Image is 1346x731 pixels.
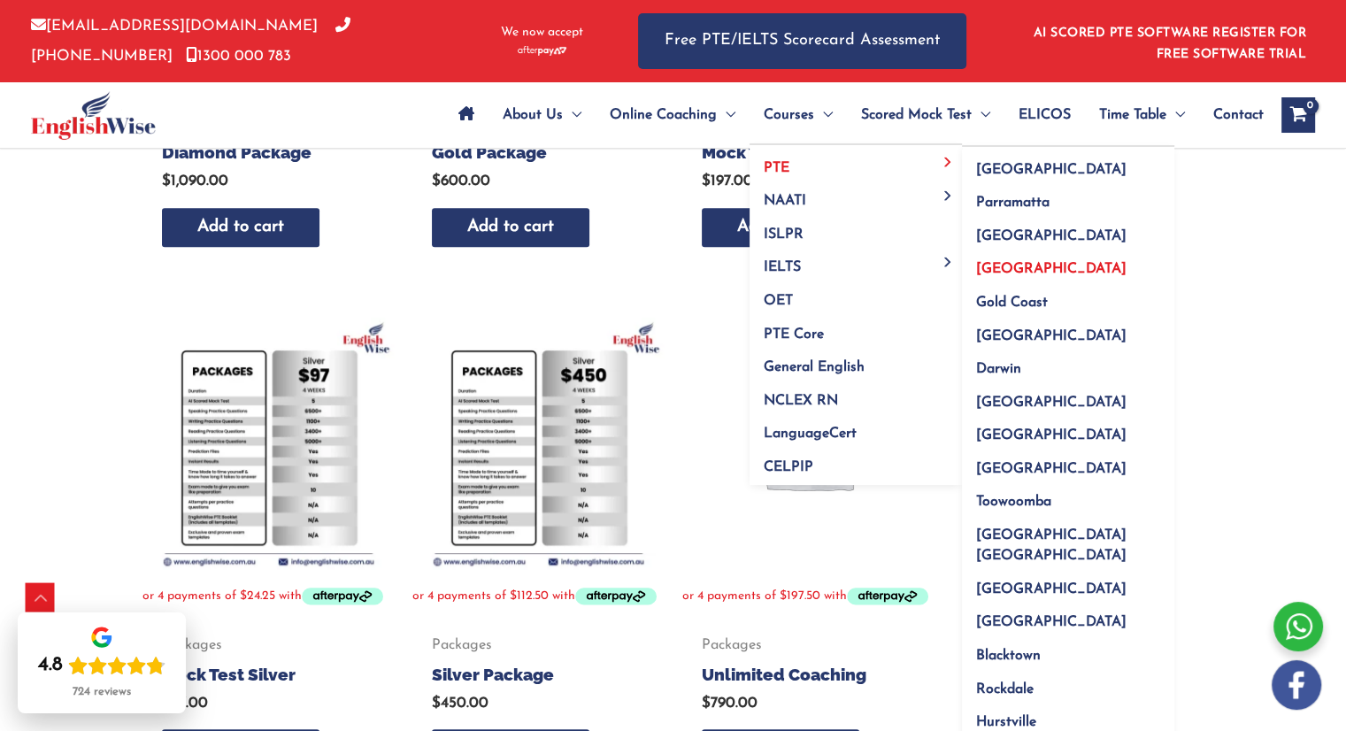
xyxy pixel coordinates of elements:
span: General English [764,360,865,374]
a: Mock Test Diamond [702,142,913,172]
span: Online Coaching [610,84,717,146]
a: Scored Mock TestMenu Toggle [847,84,1004,146]
span: Menu Toggle [938,158,958,167]
div: Rating: 4.8 out of 5 [38,653,165,678]
bdi: 600.00 [432,173,490,189]
a: [GEOGRAPHIC_DATA] [962,213,1174,247]
span: Menu Toggle [972,84,990,146]
a: OET [750,279,962,312]
a: [GEOGRAPHIC_DATA] [962,446,1174,480]
a: [GEOGRAPHIC_DATA] [962,147,1174,181]
bdi: 450.00 [432,696,488,711]
a: Rockdale [962,666,1174,700]
a: Gold Coast [962,281,1174,314]
span: [GEOGRAPHIC_DATA] [976,163,1127,177]
img: white-facebook.png [1272,660,1321,710]
span: [GEOGRAPHIC_DATA] [976,329,1127,343]
a: Blacktown [962,634,1174,667]
h2: Unlimited Coaching [702,664,913,686]
a: General English [750,345,962,379]
a: ISLPR [750,212,962,245]
span: CELPIP [764,460,813,474]
a: AI SCORED PTE SOFTWARE REGISTER FOR FREE SOFTWARE TRIAL [1034,27,1307,61]
a: ELICOS [1004,84,1085,146]
a: CoursesMenu Toggle [750,84,847,146]
span: About Us [503,84,563,146]
bdi: 1,090.00 [162,173,228,189]
img: cropped-ew-logo [31,91,156,140]
a: [GEOGRAPHIC_DATA] [962,380,1174,413]
a: Free PTE/IELTS Scorecard Assessment [638,13,966,69]
span: [GEOGRAPHIC_DATA] [976,582,1127,596]
a: IELTSMenu Toggle [750,245,962,279]
img: Placeholder [682,318,935,570]
span: $ [432,696,441,711]
bdi: 197.00 [702,173,753,189]
a: [GEOGRAPHIC_DATA] [962,600,1174,634]
span: Menu Toggle [563,84,581,146]
span: Parramatta [976,196,1050,210]
a: Contact [1199,84,1264,146]
a: Unlimited Coaching [702,664,913,694]
span: NAATI [764,194,806,208]
span: Menu Toggle [717,84,735,146]
a: [EMAIL_ADDRESS][DOMAIN_NAME] [31,19,318,34]
span: We now accept [501,24,583,42]
span: $ [702,173,711,189]
span: Packages [702,636,913,655]
h2: Silver Package [432,664,643,686]
a: [GEOGRAPHIC_DATA] [962,566,1174,600]
span: Courses [764,84,814,146]
span: Menu Toggle [938,257,958,266]
span: Packages [432,636,643,655]
span: Scored Mock Test [861,84,972,146]
span: [GEOGRAPHIC_DATA] [976,229,1127,243]
a: Toowoomba [962,480,1174,513]
img: Silver Package [412,318,665,570]
span: [GEOGRAPHIC_DATA] [976,396,1127,410]
span: Menu Toggle [938,190,958,200]
span: ELICOS [1019,84,1071,146]
h2: Mock Test Silver [162,664,373,686]
span: Menu Toggle [1166,84,1185,146]
div: 724 reviews [73,685,131,699]
a: [GEOGRAPHIC_DATA] [GEOGRAPHIC_DATA] [962,513,1174,567]
span: NCLEX RN [764,394,838,408]
span: LanguageCert [764,427,857,441]
span: [GEOGRAPHIC_DATA] [976,615,1127,629]
a: Add to cart: “Gold Package” [432,208,589,248]
span: Darwin [976,362,1021,376]
a: LanguageCert [750,412,962,445]
span: Rockdale [976,682,1034,696]
span: $ [702,696,711,711]
span: OET [764,294,793,308]
span: PTE [764,161,789,175]
span: Hurstville [976,715,1036,729]
a: Time TableMenu Toggle [1085,84,1199,146]
a: Darwin [962,347,1174,381]
bdi: 790.00 [702,696,758,711]
img: Mock Test Silver [142,318,395,570]
a: 1300 000 783 [186,49,291,64]
a: [GEOGRAPHIC_DATA] [962,247,1174,281]
span: Packages [162,636,373,655]
a: Mock Test Silver [162,664,373,694]
a: [GEOGRAPHIC_DATA] [962,313,1174,347]
a: [PHONE_NUMBER] [31,19,350,63]
img: Afterpay-Logo [518,46,566,56]
a: PTEMenu Toggle [750,145,962,179]
h2: Diamond Package [162,142,373,164]
span: $ [432,173,441,189]
a: Online CoachingMenu Toggle [596,84,750,146]
a: View Shopping Cart, empty [1281,97,1315,133]
span: $ [162,173,171,189]
a: NCLEX RN [750,378,962,412]
a: Add to cart: “Mock Test Diamond” [702,208,859,248]
h2: Mock Test Diamond [702,142,913,164]
span: ISLPR [764,227,804,242]
a: Add to cart: “Diamond Package” [162,208,319,248]
span: PTE Core [764,327,824,342]
h2: Gold Package [432,142,643,164]
span: Time Table [1099,84,1166,146]
span: Blacktown [976,649,1041,663]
